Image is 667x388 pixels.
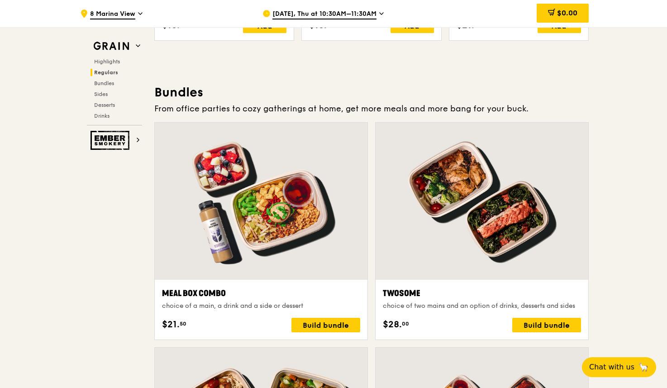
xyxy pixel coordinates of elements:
div: Add [391,19,434,33]
div: Twosome [383,287,581,300]
span: Chat with us [589,362,634,373]
span: [DATE], Thu at 10:30AM–11:30AM [272,10,376,19]
span: Highlights [94,58,120,65]
h3: Bundles [154,84,589,101]
span: 8 Marina View [90,10,135,19]
span: $0.00 [557,9,577,17]
div: choice of two mains and an option of drinks, desserts and sides [383,302,581,311]
img: Ember Smokery web logo [91,131,132,150]
span: 🦙 [638,362,649,373]
span: Drinks [94,113,110,119]
button: Chat with us🦙 [582,357,656,377]
div: From office parties to cozy gatherings at home, get more meals and more bang for your buck. [154,102,589,115]
span: $28. [383,318,402,331]
div: Add [538,19,581,33]
img: Grain web logo [91,38,132,54]
span: Sides [94,91,108,97]
span: 00 [402,320,409,327]
span: Desserts [94,102,115,108]
span: Regulars [94,69,118,76]
div: choice of a main, a drink and a side or dessert [162,302,360,311]
span: 50 [180,320,186,327]
span: Bundles [94,80,114,86]
div: Build bundle [512,318,581,332]
div: Build bundle [291,318,360,332]
div: Add [243,19,286,33]
div: Meal Box Combo [162,287,360,300]
span: $21. [162,318,180,331]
